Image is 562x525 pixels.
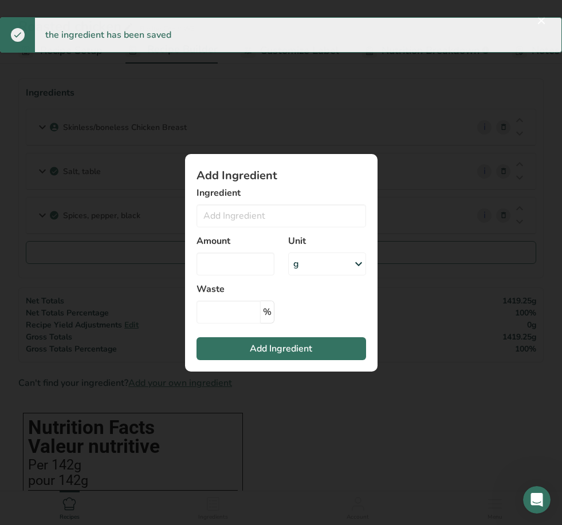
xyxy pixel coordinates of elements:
[196,234,274,248] label: Amount
[196,170,366,181] h1: Add Ingredient
[523,486,551,514] iframe: Intercom live chat
[250,342,312,356] span: Add Ingredient
[35,18,182,52] div: the ingredient has been saved
[196,204,366,227] input: Add Ingredient
[196,337,366,360] button: Add Ingredient
[196,186,366,200] label: Ingredient
[288,234,366,248] label: Unit
[196,282,274,296] label: Waste
[293,257,299,271] div: g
